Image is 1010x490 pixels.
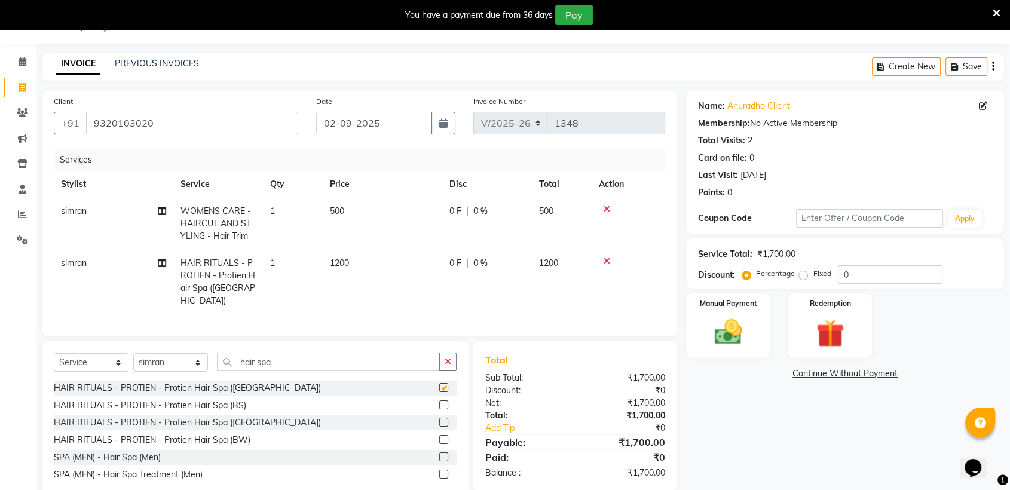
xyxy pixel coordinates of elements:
label: Date [316,96,332,107]
div: ₹0 [576,384,675,397]
div: No Active Membership [698,117,992,130]
a: Anuradha Client [727,100,789,112]
div: Service Total: [698,248,752,261]
a: Add Tip [476,422,592,434]
img: _cash.svg [706,316,751,348]
a: Continue Without Payment [688,367,1002,380]
input: Search or Scan [217,353,440,371]
div: 2 [748,134,752,147]
div: 0 [727,186,732,199]
div: Total Visits: [698,134,745,147]
div: HAIR RITUALS - PROTIEN - Protien Hair Spa (BS) [54,399,246,412]
span: 1200 [330,258,349,268]
div: Coupon Code [698,212,796,225]
div: Membership: [698,117,750,130]
input: Search by Name/Mobile/Email/Code [86,112,298,134]
div: HAIR RITUALS - PROTIEN - Protien Hair Spa (BW) [54,434,250,446]
div: ₹0 [576,450,675,464]
iframe: chat widget [960,442,998,478]
th: Price [323,171,442,198]
div: HAIR RITUALS - PROTIEN - Protien Hair Spa ([GEOGRAPHIC_DATA]) [54,416,321,429]
span: 1 [270,206,275,216]
label: Fixed [813,268,831,279]
span: 0 F [449,205,461,218]
div: Services [55,149,674,171]
span: 0 F [449,257,461,269]
button: Apply [948,210,982,228]
span: simran [61,258,87,268]
div: You have a payment due from 36 days [405,9,553,22]
div: ₹0 [592,422,674,434]
span: 500 [330,206,344,216]
div: HAIR RITUALS - PROTIEN - Protien Hair Spa ([GEOGRAPHIC_DATA]) [54,382,321,394]
div: ₹1,700.00 [576,467,675,479]
label: Client [54,96,73,107]
label: Percentage [756,268,794,279]
div: Sub Total: [476,372,576,384]
button: Save [945,57,987,76]
img: _gift.svg [807,316,852,351]
div: Card on file: [698,152,747,164]
div: Points: [698,186,725,199]
span: 0 % [473,205,488,218]
div: Payable: [476,435,576,449]
span: 0 % [473,257,488,269]
span: 1 [270,258,275,268]
th: Qty [263,171,323,198]
span: WOMENS CARE - HAIRCUT AND STYLING - Hair Trim [180,206,251,241]
div: [DATE] [740,169,766,182]
span: | [466,257,469,269]
div: Last Visit: [698,169,738,182]
span: 500 [539,206,553,216]
div: ₹1,700.00 [757,248,795,261]
th: Service [173,171,263,198]
th: Total [532,171,592,198]
span: Total [485,354,513,366]
label: Manual Payment [700,298,757,309]
label: Invoice Number [473,96,525,107]
div: SPA (MEN) - Hair Spa Treatment (Men) [54,468,203,481]
div: ₹1,700.00 [576,372,675,384]
div: ₹1,700.00 [576,397,675,409]
div: Total: [476,409,576,422]
button: Create New [872,57,941,76]
span: HAIR RITUALS - PROTIEN - Protien Hair Spa ([GEOGRAPHIC_DATA]) [180,258,255,306]
label: Redemption [809,298,850,309]
th: Disc [442,171,532,198]
a: PREVIOUS INVOICES [115,58,199,69]
div: Balance : [476,467,576,479]
div: ₹1,700.00 [576,409,675,422]
div: SPA (MEN) - Hair Spa (Men) [54,451,161,464]
th: Stylist [54,171,173,198]
span: | [466,205,469,218]
th: Action [592,171,665,198]
div: Discount: [698,269,735,281]
div: ₹1,700.00 [576,435,675,449]
div: Name: [698,100,725,112]
span: 1200 [539,258,558,268]
span: simran [61,206,87,216]
button: Pay [555,5,593,25]
div: 0 [749,152,754,164]
a: INVOICE [56,53,100,75]
div: Discount: [476,384,576,397]
input: Enter Offer / Coupon Code [796,209,943,228]
div: Net: [476,397,576,409]
button: +91 [54,112,87,134]
div: Paid: [476,450,576,464]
